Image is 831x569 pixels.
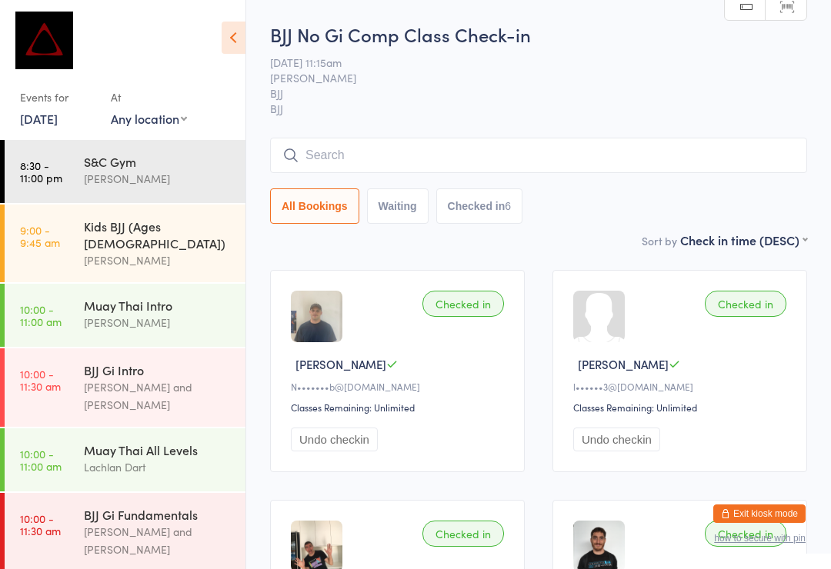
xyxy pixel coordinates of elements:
img: image1729501005.png [291,291,342,342]
div: Classes Remaining: Unlimited [573,401,791,414]
span: BJJ [270,85,783,101]
time: 10:00 - 11:00 am [20,448,62,472]
span: [PERSON_NAME] [295,356,386,372]
div: 6 [505,200,511,212]
div: l••••••3@[DOMAIN_NAME] [573,380,791,393]
div: Checked in [422,521,504,547]
span: [PERSON_NAME] [578,356,669,372]
div: Lachlan Dart [84,458,232,476]
div: Check in time (DESC) [680,231,807,248]
time: 8:30 - 11:00 pm [20,159,62,184]
button: Exit kiosk mode [713,504,806,523]
button: Waiting [367,188,429,224]
div: Checked in [705,291,786,317]
button: All Bookings [270,188,359,224]
label: Sort by [642,233,677,248]
span: [DATE] 11:15am [270,55,783,70]
time: 10:00 - 11:30 am [20,512,61,537]
span: BJJ [270,101,807,116]
input: Search [270,138,807,173]
div: BJJ Gi Intro [84,361,232,378]
button: how to secure with pin [714,533,806,544]
h2: BJJ No Gi Comp Class Check-in [270,22,807,47]
a: 9:00 -9:45 amKids BJJ (Ages [DEMOGRAPHIC_DATA])[PERSON_NAME] [5,205,245,282]
time: 9:00 - 9:45 am [20,224,60,248]
span: [PERSON_NAME] [270,70,783,85]
div: Muay Thai Intro [84,297,232,314]
div: [PERSON_NAME] and [PERSON_NAME] [84,523,232,558]
div: Checked in [422,291,504,317]
div: Muay Thai All Levels [84,441,232,458]
a: [DATE] [20,110,58,127]
div: N•••••••b@[DOMAIN_NAME] [291,380,509,393]
time: 10:00 - 11:00 am [20,303,62,328]
a: 8:30 -11:00 pmS&C Gym[PERSON_NAME] [5,140,245,203]
button: Undo checkin [291,428,378,451]
div: [PERSON_NAME] and [PERSON_NAME] [84,378,232,414]
div: Checked in [705,521,786,547]
button: Checked in6 [436,188,523,224]
button: Undo checkin [573,428,660,451]
a: 10:00 -11:00 amMuay Thai Intro[PERSON_NAME] [5,284,245,347]
div: S&C Gym [84,153,232,170]
time: 10:00 - 11:30 am [20,368,61,392]
div: Events for [20,85,95,110]
div: [PERSON_NAME] [84,170,232,188]
div: Any location [111,110,187,127]
div: BJJ Gi Fundamentals [84,506,232,523]
div: Kids BJJ (Ages [DEMOGRAPHIC_DATA]) [84,218,232,251]
img: Dominance MMA Abbotsford [15,12,73,69]
a: 10:00 -11:30 amBJJ Gi Intro[PERSON_NAME] and [PERSON_NAME] [5,348,245,427]
div: At [111,85,187,110]
a: 10:00 -11:00 amMuay Thai All LevelsLachlan Dart [5,428,245,491]
div: [PERSON_NAME] [84,314,232,331]
div: [PERSON_NAME] [84,251,232,269]
div: Classes Remaining: Unlimited [291,401,509,414]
